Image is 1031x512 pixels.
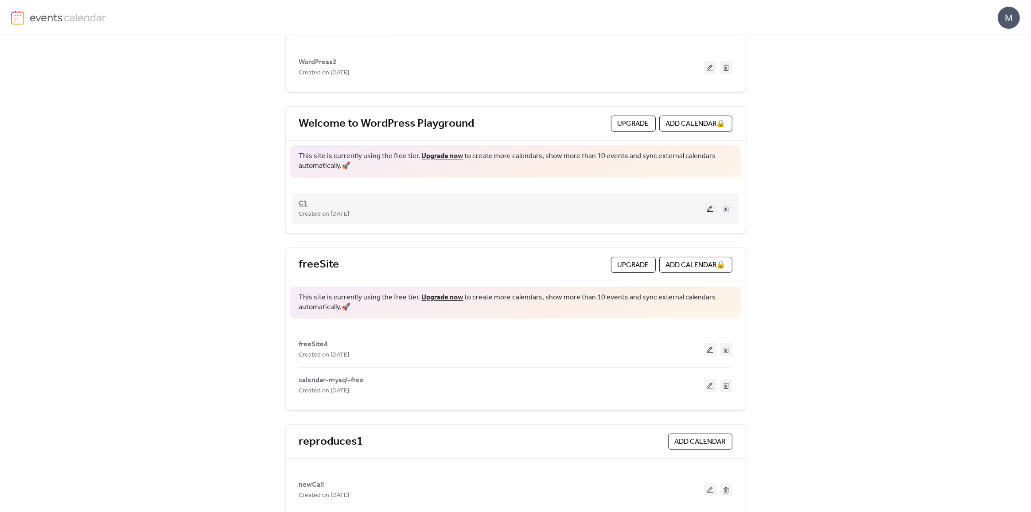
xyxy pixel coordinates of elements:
[299,350,350,361] span: Created on [DATE]
[11,11,24,25] img: logo
[299,198,308,209] span: C1
[299,490,350,501] span: Created on [DATE]
[299,151,732,171] span: This site is currently using the free tier. to create more calendars, show more than 10 events an...
[299,201,308,206] a: C1
[675,437,726,447] span: ADD CALENDAR
[299,378,364,383] a: calendar-mysql-free
[299,482,325,487] a: newCal!
[299,60,337,65] a: WordPress2
[299,342,328,347] a: freeSite4
[668,434,732,450] button: ADD CALENDAR
[422,149,463,163] a: Upgrade now
[299,68,350,78] span: Created on [DATE]
[618,119,649,129] span: Upgrade
[299,480,325,490] span: newCal!
[299,386,350,396] span: Created on [DATE]
[299,434,363,449] a: reproduces1
[611,257,656,273] button: Upgrade
[998,7,1020,29] div: M
[299,57,337,68] span: WordPress2
[611,116,656,132] button: Upgrade
[299,293,732,313] span: This site is currently using the free tier. to create more calendars, show more than 10 events an...
[30,11,106,24] img: logo-type
[299,339,328,350] span: freeSite4
[299,257,339,272] a: freeSite
[618,260,649,271] span: Upgrade
[299,375,364,386] span: calendar-mysql-free
[299,209,350,220] span: Created on [DATE]
[299,116,475,131] a: Welcome to WordPress Playground
[422,291,463,304] a: Upgrade now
